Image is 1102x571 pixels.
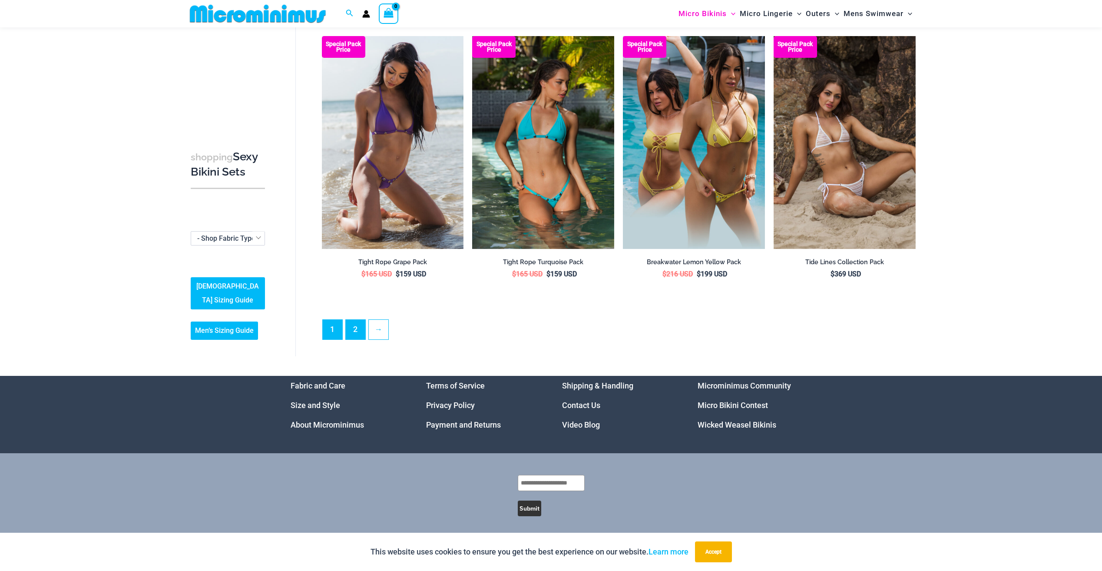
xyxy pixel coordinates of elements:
[903,3,912,25] span: Menu Toggle
[844,3,903,25] span: Mens Swimwear
[472,258,614,266] h2: Tight Rope Turquoise Pack
[546,270,577,278] bdi: 159 USD
[562,401,600,410] a: Contact Us
[197,234,255,242] span: - Shop Fabric Type
[191,152,233,163] span: shopping
[512,270,516,278] span: $
[562,420,600,429] a: Video Blog
[649,547,688,556] a: Learn more
[774,41,817,53] b: Special Pack Price
[774,258,916,266] h2: Tide Lines Collection Pack
[675,1,916,26] nav: Site Navigation
[323,320,342,339] span: Page 1
[774,36,916,249] img: Tide Lines White 308 Tri Top 470 Thong 07
[518,501,541,516] button: Submit
[191,231,265,246] span: - Shop Fabric Type
[695,541,732,562] button: Accept
[322,41,365,53] b: Special Pack Price
[291,381,345,390] a: Fabric and Care
[426,381,485,390] a: Terms of Service
[698,376,812,435] nav: Menu
[623,36,765,249] a: Breakwater Lemon Yellow Bikini Pack Breakwater Lemon Yellow Bikini Pack 2Breakwater Lemon Yellow ...
[697,270,727,278] bdi: 199 USD
[362,10,370,18] a: Account icon link
[191,277,265,309] a: [DEMOGRAPHIC_DATA] Sizing Guide
[740,3,793,25] span: Micro Lingerie
[291,376,405,435] aside: Footer Widget 1
[472,36,614,249] a: Tight Rope Turquoise 319 Tri Top 4228 Thong Bottom 02 Tight Rope Turquoise 319 Tri Top 4228 Thong...
[512,270,543,278] bdi: 165 USD
[562,381,633,390] a: Shipping & Handling
[426,401,475,410] a: Privacy Policy
[346,320,365,339] a: Page 2
[191,322,258,340] a: Men’s Sizing Guide
[841,3,914,25] a: Mens SwimwearMenu ToggleMenu Toggle
[698,420,776,429] a: Wicked Weasel Bikinis
[291,420,364,429] a: About Microminimus
[396,270,426,278] bdi: 159 USD
[623,258,765,266] h2: Breakwater Lemon Yellow Pack
[738,3,804,25] a: Micro LingerieMenu ToggleMenu Toggle
[697,270,701,278] span: $
[426,420,501,429] a: Payment and Returns
[361,270,365,278] span: $
[662,270,666,278] span: $
[472,36,614,249] img: Tight Rope Turquoise 319 Tri Top 4228 Thong Bottom 02
[396,270,400,278] span: $
[186,4,329,23] img: MM SHOP LOGO FLAT
[379,3,399,23] a: View Shopping Cart, empty
[472,41,516,53] b: Special Pack Price
[369,320,388,339] a: →
[426,376,540,435] aside: Footer Widget 2
[322,36,464,249] img: Tight Rope Grape 319 Tri Top 4212 Micro Bottom 02
[806,3,831,25] span: Outers
[371,545,688,558] p: This website uses cookies to ensure you get the best experience on our website.
[322,258,464,266] h2: Tight Rope Grape Pack
[191,232,265,245] span: - Shop Fabric Type
[678,3,727,25] span: Micro Bikinis
[291,401,340,410] a: Size and Style
[774,36,916,249] a: Tide Lines White 308 Tri Top 470 Thong 07 Tide Lines Black 308 Tri Top 480 Micro 01Tide Lines Bla...
[623,41,666,53] b: Special Pack Price
[361,270,392,278] bdi: 165 USD
[322,258,464,269] a: Tight Rope Grape Pack
[562,376,676,435] nav: Menu
[676,3,738,25] a: Micro BikinisMenu ToggleMenu Toggle
[831,270,861,278] bdi: 369 USD
[191,149,265,179] h3: Sexy Bikini Sets
[831,3,839,25] span: Menu Toggle
[698,376,812,435] aside: Footer Widget 4
[322,36,464,249] a: Tight Rope Grape 319 Tri Top 4212 Micro Bottom 02 Tight Rope Grape 319 Tri Top 4212 Micro Bottom ...
[546,270,550,278] span: $
[623,258,765,269] a: Breakwater Lemon Yellow Pack
[831,270,834,278] span: $
[662,270,693,278] bdi: 216 USD
[623,36,765,249] img: Breakwater Lemon Yellow Bikini Pack
[698,401,768,410] a: Micro Bikini Contest
[472,258,614,269] a: Tight Rope Turquoise Pack
[774,258,916,269] a: Tide Lines Collection Pack
[727,3,735,25] span: Menu Toggle
[291,376,405,435] nav: Menu
[346,8,354,19] a: Search icon link
[562,376,676,435] aside: Footer Widget 3
[793,3,801,25] span: Menu Toggle
[804,3,841,25] a: OutersMenu ToggleMenu Toggle
[698,381,791,390] a: Microminimus Community
[322,319,916,345] nav: Product Pagination
[426,376,540,435] nav: Menu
